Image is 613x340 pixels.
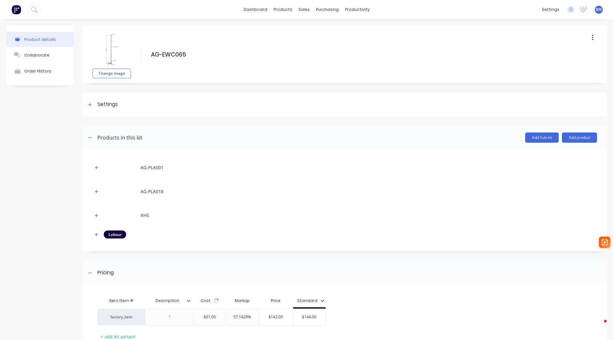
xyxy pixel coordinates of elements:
[97,309,326,325] div: factory_item$91.0057.1429%$143.00$144.00
[145,294,193,307] div: Description
[226,309,258,325] div: 57.1429%
[258,294,293,307] div: Price
[24,69,51,73] div: Order History
[525,132,559,143] button: Add Sub-kit
[97,134,142,141] div: Products in this kit
[6,63,73,79] button: Order History
[104,230,126,238] div: Labour
[93,69,131,78] button: Change image
[199,309,221,325] div: $91.00
[270,5,295,14] div: products
[294,296,328,306] button: Standard
[6,32,73,47] button: Product details
[226,294,258,307] div: Markup
[93,30,131,78] div: fileChange image
[104,314,139,320] div: factory_item
[97,269,114,277] div: Pricing
[97,101,118,109] div: Settings
[293,309,325,325] div: $144.00
[240,5,270,14] a: dashboard
[201,298,210,304] span: Cost
[11,5,21,14] img: Factory
[313,5,342,14] div: purchasing
[596,7,602,12] span: BW
[295,5,313,14] div: sales
[140,164,163,171] div: AG-PLA001
[342,5,373,14] div: productivity
[591,318,607,334] iframe: Intercom live chat
[24,37,56,42] div: Product details
[24,53,49,57] div: Collaborate
[193,294,226,307] div: Cost
[150,50,263,59] input: Enter kit name
[297,298,317,304] div: Standard
[96,34,128,65] img: file
[539,5,563,14] div: settings
[145,293,189,309] div: Description
[140,212,149,219] div: RHS
[97,294,145,307] div: Xero Item #
[562,132,597,143] button: Add product
[6,47,73,63] button: Collaborate
[259,309,293,325] div: $143.00
[140,188,163,195] div: AG-PLA018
